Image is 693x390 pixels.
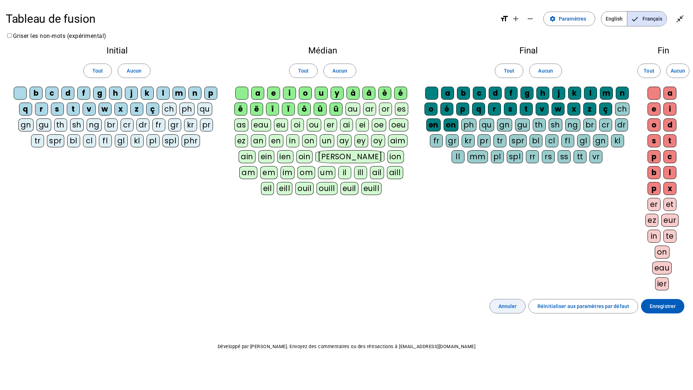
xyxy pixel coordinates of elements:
div: cl [545,134,558,147]
div: pr [200,118,213,131]
div: b [648,166,661,179]
div: or [379,103,392,116]
div: gl [577,134,590,147]
div: i [663,103,676,116]
div: e [267,87,280,100]
span: Aucun [127,66,141,75]
div: [PERSON_NAME] [315,150,384,163]
div: ein [258,150,275,163]
span: English [601,12,627,26]
div: ain [239,150,256,163]
div: c [473,87,486,100]
div: n [616,87,629,100]
div: spl [162,134,179,147]
div: eau [251,118,271,131]
div: à [346,87,359,100]
div: eur [661,214,679,227]
div: ez [645,214,658,227]
span: Paramètres [559,14,586,23]
div: k [568,87,581,100]
div: dr [136,118,149,131]
button: Aucun [118,64,150,78]
div: c [45,87,58,100]
div: t [520,103,533,116]
div: ei [356,118,369,131]
div: sh [70,118,84,131]
div: en [269,134,283,147]
div: s [648,134,661,147]
div: ey [354,134,368,147]
div: pr [478,134,491,147]
div: as [234,118,248,131]
mat-icon: settings [549,16,556,22]
div: rs [542,150,555,163]
div: d [489,87,502,100]
div: cr [121,118,134,131]
div: br [583,118,596,131]
div: fl [561,134,574,147]
div: m [600,87,613,100]
div: ay [337,134,352,147]
div: cr [599,118,612,131]
button: Aucun [666,64,689,78]
div: er [324,118,337,131]
button: Quitter le plein écran [673,12,687,26]
span: Aucun [332,66,347,75]
div: spl [507,150,523,163]
div: é [394,87,407,100]
div: on [444,118,458,131]
div: oi [291,118,304,131]
div: d [61,87,74,100]
div: ier [655,277,669,290]
span: Tout [298,66,309,75]
span: Annuler [498,302,517,311]
div: gu [36,118,51,131]
div: ss [558,150,571,163]
div: f [505,87,518,100]
h2: Médian [234,46,411,55]
div: w [99,103,112,116]
div: tr [493,134,506,147]
div: gr [168,118,181,131]
button: Enregistrer [641,299,684,313]
div: phr [182,134,200,147]
div: k [141,87,154,100]
div: î [266,103,279,116]
div: ouill [317,182,337,195]
div: ng [87,118,102,131]
div: ouil [295,182,314,195]
button: Réinitialiser aux paramètres par défaut [528,299,638,313]
div: g [520,87,533,100]
span: Aucun [671,66,685,75]
button: Tout [289,64,318,78]
mat-button-toggle-group: Language selection [601,11,667,26]
button: Diminuer la taille de la police [523,12,537,26]
div: j [125,87,138,100]
div: x [567,103,580,116]
div: g [93,87,106,100]
mat-icon: format_size [500,14,509,23]
div: p [456,103,469,116]
div: v [83,103,96,116]
div: x [114,103,127,116]
div: euil [340,182,358,195]
button: Aucun [323,64,356,78]
span: Français [627,12,667,26]
span: Tout [644,66,654,75]
div: gl [115,134,128,147]
div: eau [652,261,672,274]
div: fr [152,118,165,131]
button: Tout [83,64,112,78]
div: bl [67,134,80,147]
div: bl [529,134,542,147]
div: gn [18,118,34,131]
div: r [35,103,48,116]
div: im [280,166,295,179]
div: ï [282,103,295,116]
div: gn [593,134,608,147]
div: th [54,118,67,131]
div: gn [497,118,512,131]
div: gr [446,134,459,147]
div: in [648,230,661,243]
div: ç [599,103,612,116]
